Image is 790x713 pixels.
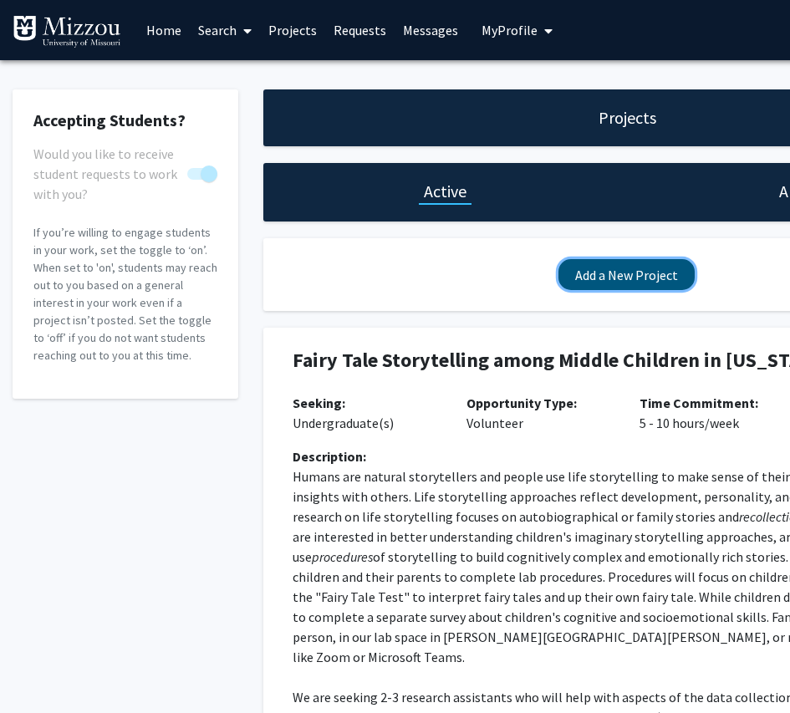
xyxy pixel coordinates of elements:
p: 5 - 10 hours/week [640,393,788,433]
a: Messages [395,1,466,59]
h1: Active [424,180,466,203]
img: University of Missouri Logo [13,15,121,48]
b: Seeking: [293,395,345,411]
a: Search [190,1,260,59]
a: Home [138,1,190,59]
p: Undergraduate(s) [293,393,441,433]
span: Would you like to receive student requests to work with you? [33,144,181,204]
a: Requests [325,1,395,59]
h2: Accepting Students? [33,110,217,130]
b: Time Commitment: [640,395,758,411]
p: Volunteer [466,393,615,433]
em: procedures [312,548,373,565]
button: Add a New Project [558,259,695,290]
p: If you’re willing to engage students in your work, set the toggle to ‘on’. When set to 'on', stud... [33,224,217,364]
a: Projects [260,1,325,59]
span: My Profile [482,22,538,38]
div: You cannot turn this off while you have active projects. [33,144,217,184]
b: Opportunity Type: [466,395,577,411]
iframe: Chat [13,638,71,700]
h1: Projects [599,106,656,130]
